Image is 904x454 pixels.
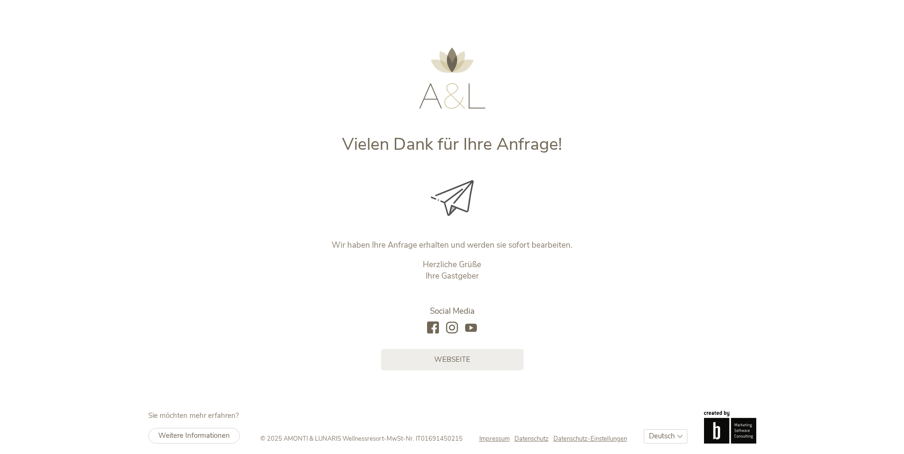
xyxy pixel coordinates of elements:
a: Weitere Informationen [148,428,240,444]
p: Wir haben Ihre Anfrage erhalten und werden sie sofort bearbeiten. [254,240,650,251]
span: Social Media [430,306,475,317]
span: Impressum [479,435,510,443]
span: Webseite [434,355,470,365]
img: Vielen Dank für Ihre Anfrage! [431,180,474,216]
a: Impressum [479,435,514,443]
span: © 2025 AMONTI & LUNARIS Wellnessresort [260,435,384,443]
a: Datenschutz-Einstellungen [553,435,627,443]
span: Weitere Informationen [158,431,230,440]
a: facebook [427,322,439,335]
a: Datenschutz [514,435,553,443]
span: MwSt-Nr. IT01691450215 [387,435,463,443]
span: - [384,435,387,443]
p: Herzliche Grüße Ihre Gastgeber [254,259,650,282]
img: AMONTI & LUNARIS Wellnessresort [419,48,485,109]
span: Sie möchten mehr erfahren? [148,411,239,420]
a: instagram [446,322,458,335]
a: Webseite [381,349,523,370]
span: Datenschutz [514,435,549,443]
span: Vielen Dank für Ihre Anfrage! [342,133,562,156]
a: youtube [465,322,477,335]
img: Brandnamic GmbH | Leading Hospitality Solutions [704,411,756,443]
